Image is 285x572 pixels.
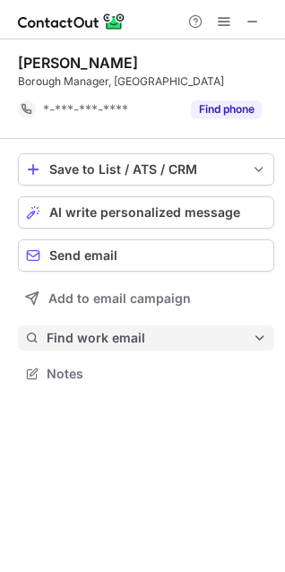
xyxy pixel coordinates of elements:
[18,11,125,32] img: ContactOut v5.3.10
[18,282,274,315] button: Add to email campaign
[18,361,274,386] button: Notes
[49,162,243,177] div: Save to List / ATS / CRM
[18,196,274,229] button: AI write personalized message
[49,248,117,263] span: Send email
[48,291,191,306] span: Add to email campaign
[191,100,262,118] button: Reveal Button
[18,54,138,72] div: [PERSON_NAME]
[47,330,253,346] span: Find work email
[49,205,240,220] span: AI write personalized message
[18,325,274,351] button: Find work email
[47,366,267,382] span: Notes
[18,153,274,186] button: save-profile-one-click
[18,74,274,90] div: Borough Manager, [GEOGRAPHIC_DATA]
[18,239,274,272] button: Send email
